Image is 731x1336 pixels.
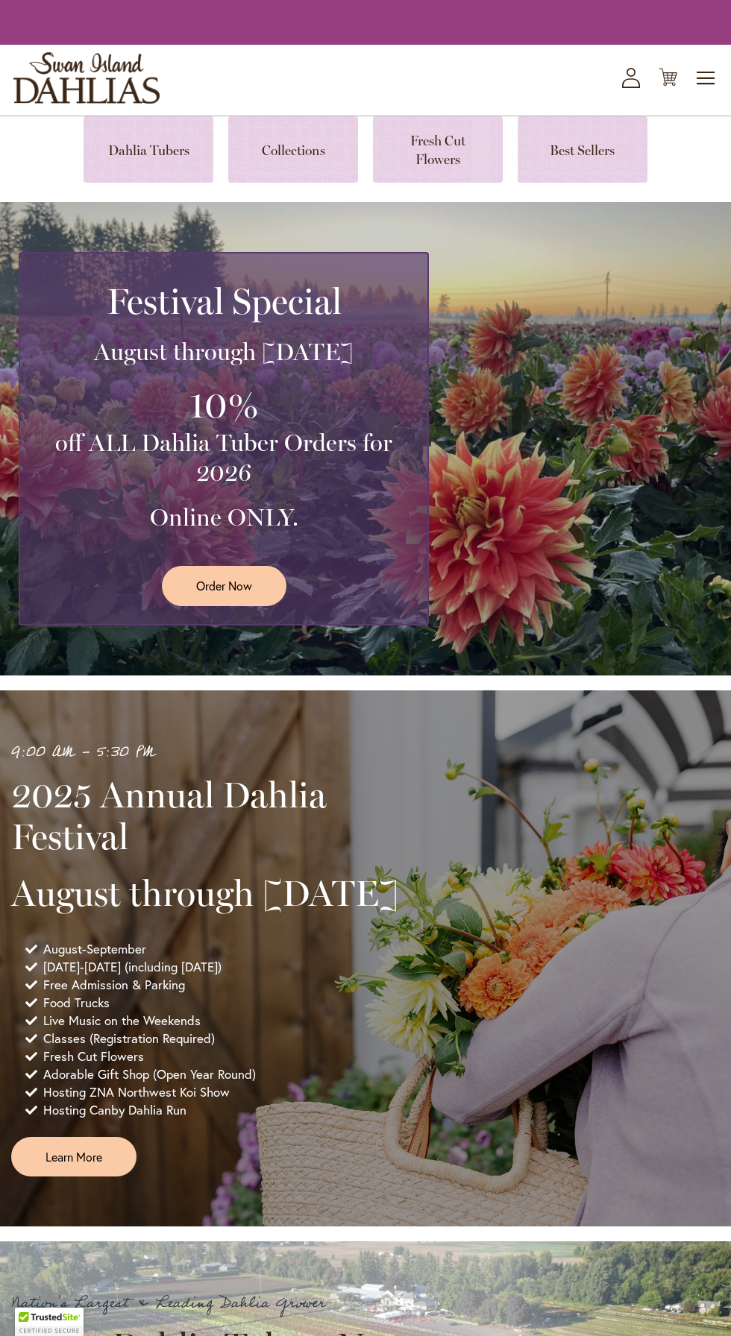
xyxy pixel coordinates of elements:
span: Learn More [46,1148,102,1165]
span: Classes (Registration Required) [43,1030,215,1047]
a: Learn More [11,1137,137,1176]
h3: Online ONLY. [38,502,410,532]
h2: 2025 Annual Dahlia Festival [11,774,421,857]
h2: Festival Special [38,280,410,322]
span: Adorable Gift Shop (Open Year Round) [43,1065,256,1083]
span: Hosting ZNA Northwest Koi Show [43,1083,230,1101]
a: store logo [13,52,160,104]
span: Food Trucks [43,994,110,1012]
p: 9:00 AM - 5:30 PM [11,740,421,765]
p: Nation's Largest & Leading Dahlia Grower [11,1291,421,1316]
span: Order Now [196,577,252,594]
span: Live Music on the Weekends [43,1012,201,1030]
div: TrustedSite Certified [15,1308,84,1336]
h3: off ALL Dahlia Tuber Orders for 2026 [38,428,410,488]
a: Order Now [162,566,286,605]
span: Fresh Cut Flowers [43,1047,144,1065]
h2: August through [DATE] [11,872,421,914]
span: Free Admission & Parking [43,976,185,994]
span: August-September [43,940,146,958]
h3: 10% [38,382,410,429]
span: [DATE]-[DATE] (including [DATE]) [43,958,222,976]
h3: August through [DATE] [38,337,410,367]
span: Hosting Canby Dahlia Run [43,1101,186,1119]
